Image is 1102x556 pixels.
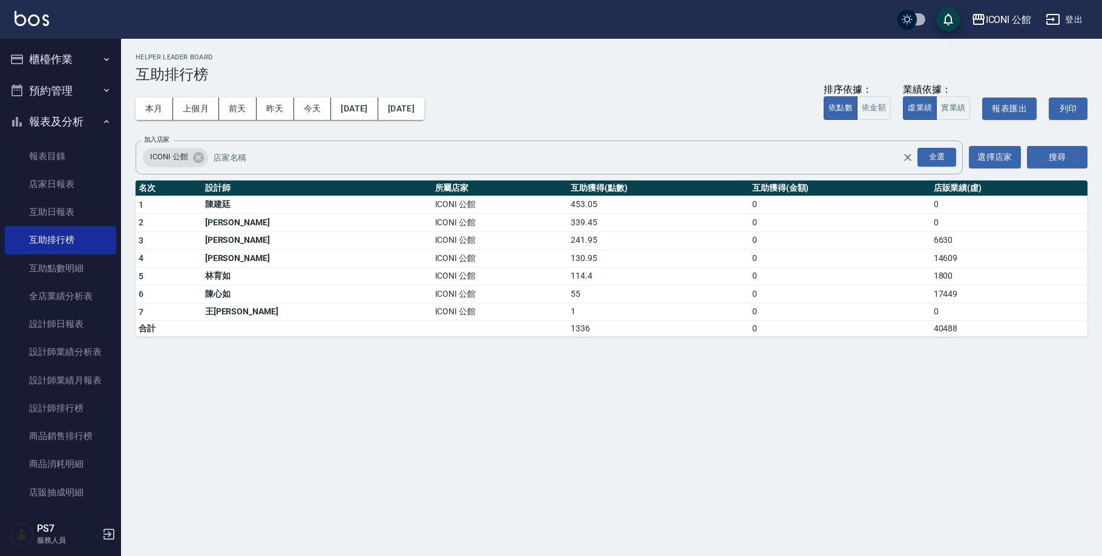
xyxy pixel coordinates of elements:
td: ICONI 公館 [432,231,568,250]
td: ICONI 公館 [432,250,568,268]
button: 預約管理 [5,75,116,107]
td: 陳心如 [202,285,432,303]
a: 互助點數明細 [5,254,116,282]
button: 依點數 [824,96,858,120]
td: 陳建廷 [202,196,432,214]
td: [PERSON_NAME] [202,231,432,250]
td: 1 [568,303,749,321]
button: 上個月 [173,98,219,120]
img: Logo [15,11,49,26]
a: 商品消耗明細 [5,450,116,478]
button: 報表匯出 [982,98,1037,120]
td: [PERSON_NAME] [202,214,432,232]
a: 設計師日報表 [5,310,116,338]
td: ICONI 公館 [432,267,568,285]
label: 加入店家 [144,135,169,144]
button: 實業績 [936,96,970,120]
td: 130.95 [568,250,749,268]
button: 本月 [136,98,173,120]
td: 0 [749,196,931,214]
button: 前天 [219,98,257,120]
th: 所屬店家 [432,180,568,196]
td: 339.45 [568,214,749,232]
td: 114.4 [568,267,749,285]
button: 選擇店家 [969,146,1021,168]
th: 互助獲得(點數) [568,180,749,196]
h3: 互助排行榜 [136,66,1087,83]
a: 全店業績分析表 [5,282,116,310]
button: ICONI 公館 [966,7,1037,32]
button: 依金額 [857,96,891,120]
td: 1336 [568,321,749,337]
div: 業績依據： [903,84,970,96]
td: 6630 [931,231,1087,250]
td: 0 [749,321,931,337]
div: ICONI 公館 [986,12,1032,27]
button: save [936,7,960,31]
th: 店販業績(虛) [931,180,1087,196]
a: 店販抽成明細 [5,478,116,506]
td: ICONI 公館 [432,303,568,321]
td: 1800 [931,267,1087,285]
a: 互助排行榜 [5,226,116,254]
button: 報表及分析 [5,106,116,137]
button: 列印 [1049,98,1087,120]
td: [PERSON_NAME] [202,250,432,268]
input: 店家名稱 [210,147,924,168]
a: 設計師業績分析表 [5,338,116,366]
td: 55 [568,285,749,303]
td: 0 [749,214,931,232]
div: 排序依據： [824,84,891,96]
span: ICONI 公館 [143,151,195,163]
h5: PS7 [37,523,99,535]
td: 合計 [136,321,202,337]
button: [DATE] [331,98,378,120]
td: 0 [749,285,931,303]
td: 0 [749,267,931,285]
a: 商品銷售排行榜 [5,422,116,450]
button: [DATE] [378,98,424,120]
table: a dense table [136,180,1087,337]
span: 4 [139,253,143,263]
td: 王[PERSON_NAME] [202,303,432,321]
a: 店家日報表 [5,170,116,198]
td: 453.05 [568,196,749,214]
a: 設計師排行榜 [5,394,116,422]
td: ICONI 公館 [432,196,568,214]
button: Open [915,145,959,169]
td: ICONI 公館 [432,214,568,232]
th: 設計師 [202,180,432,196]
a: 報表目錄 [5,142,116,170]
img: Person [10,522,34,546]
td: 40488 [931,321,1087,337]
span: 2 [139,217,143,227]
th: 名次 [136,180,202,196]
td: 0 [931,303,1087,321]
div: ICONI 公館 [143,148,208,167]
button: 櫃檯作業 [5,44,116,75]
button: 搜尋 [1027,146,1087,168]
td: 14609 [931,250,1087,268]
td: 0 [931,196,1087,214]
span: 3 [139,236,143,245]
span: 7 [139,307,143,317]
span: 6 [139,289,143,299]
td: 0 [749,231,931,250]
td: 241.95 [568,231,749,250]
button: Clear [899,149,916,166]
button: 登出 [1041,8,1087,31]
p: 服務人員 [37,535,99,546]
td: 0 [749,250,931,268]
span: 5 [139,271,143,281]
td: 17449 [931,285,1087,303]
td: 0 [749,303,931,321]
td: ICONI 公館 [432,285,568,303]
a: 顧客入金餘額表 [5,506,116,534]
button: 昨天 [257,98,294,120]
span: 1 [139,200,143,210]
td: 林育如 [202,267,432,285]
div: 全選 [917,148,956,167]
a: 互助日報表 [5,198,116,226]
h2: Helper Leader Board [136,53,1087,61]
button: 虛業績 [903,96,937,120]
